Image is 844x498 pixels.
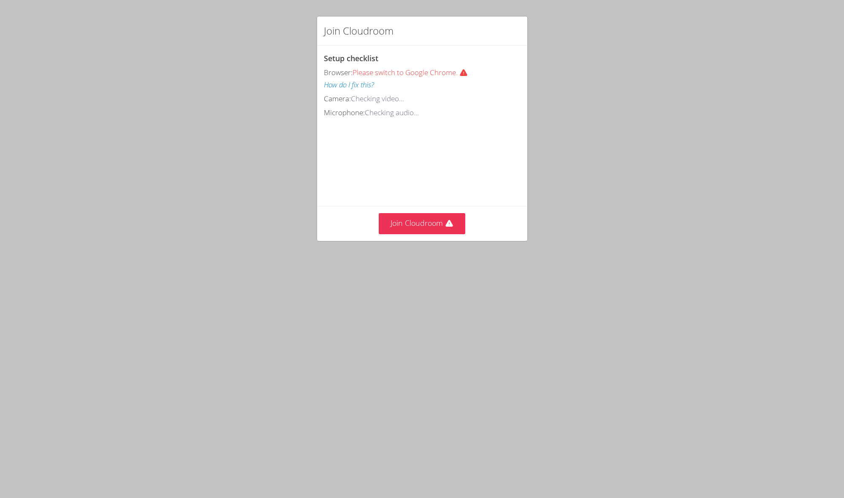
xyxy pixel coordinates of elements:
button: How do I fix this? [324,79,374,91]
span: Setup checklist [324,53,378,63]
h2: Join Cloudroom [324,23,394,38]
span: Checking audio... [365,108,419,117]
span: Microphone: [324,108,365,117]
span: Please switch to Google Chrome. [353,68,475,77]
span: Browser: [324,68,353,77]
button: Join Cloudroom [379,213,465,234]
span: Checking video... [351,94,404,103]
span: Camera: [324,94,351,103]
